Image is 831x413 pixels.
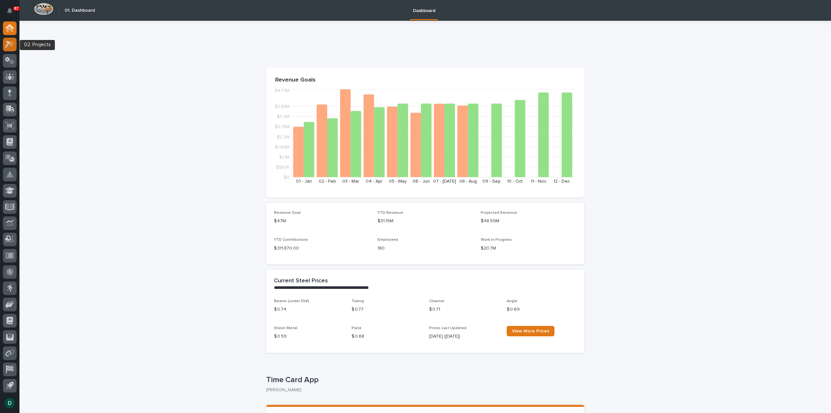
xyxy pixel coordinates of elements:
text: 08 - Aug [459,179,477,184]
div: Notifications87 [8,8,17,18]
text: 10 - Oct [507,179,523,184]
tspan: $3.85M [274,104,290,109]
p: $ 0.59 [274,333,344,340]
span: Sheet Metal [274,326,297,330]
tspan: $0 [284,175,290,180]
tspan: $2.75M [275,124,290,129]
text: 09 - Sep [482,179,501,184]
tspan: $1.1M [279,155,290,159]
h2: Current Steel Prices [274,277,328,285]
span: YTD Revenue [378,211,403,215]
h2: 01. Dashboard [65,8,95,13]
p: $ 0.74 [274,306,344,313]
span: YTD Contributions [274,238,308,242]
p: 180 [378,245,473,252]
span: Plate [352,326,362,330]
p: $20.7M [481,245,577,252]
p: $ 311,870.00 [274,245,370,252]
span: Tubing [352,299,364,303]
p: [PERSON_NAME] [266,387,579,393]
button: users-avatar [3,396,17,410]
tspan: $3.3M [277,114,290,119]
tspan: $2.2M [277,135,290,139]
p: [DATE] ([DATE]) [429,333,499,340]
span: Revenue Goal [274,211,301,215]
span: Employees [378,238,398,242]
text: 01 - Jan [296,179,312,184]
span: Projected Revenue [481,211,517,215]
p: $ 0.69 [507,306,577,313]
span: Beams (under 55#) [274,299,309,303]
tspan: $1.65M [275,145,290,149]
span: Prices Last Updated [429,326,466,330]
img: Workspace Logo [34,3,53,15]
p: $ 0.77 [352,306,421,313]
p: Time Card App [266,375,582,385]
text: 04 - Apr [366,179,383,184]
p: $ 0.71 [429,306,499,313]
text: 05 - May [389,179,407,184]
p: $48.59M [481,218,577,225]
span: Work in Progress [481,238,512,242]
span: Angle [507,299,517,303]
text: 12 - Dec [553,179,570,184]
tspan: $550K [276,165,290,169]
p: $31.19M [378,218,473,225]
p: Revenue Goals [275,77,575,84]
text: 11 - Nov [531,179,546,184]
text: 07 - [DATE] [433,179,456,184]
text: 02 - Feb [319,179,336,184]
p: $47M [274,218,370,225]
a: View More Prices [507,326,554,336]
text: 06 - Jun [413,179,430,184]
p: 87 [14,6,19,11]
span: View More Prices [512,329,549,333]
span: Channel [429,299,444,303]
p: $ 0.68 [352,333,421,340]
tspan: $4.77M [274,88,290,93]
text: 03 - Mar [342,179,359,184]
button: Notifications [3,4,17,18]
